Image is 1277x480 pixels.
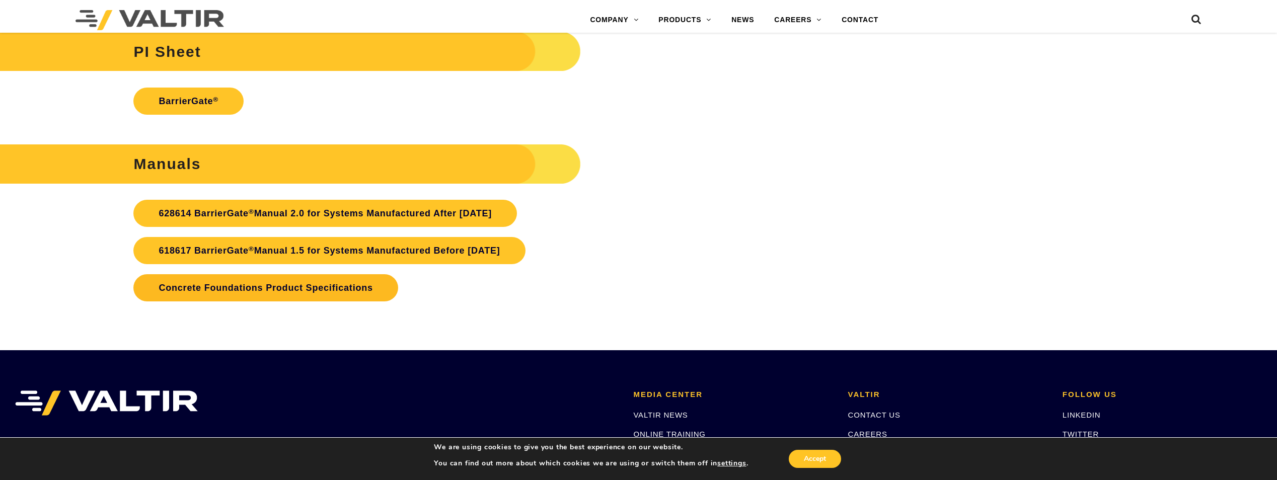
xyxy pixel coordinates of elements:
[848,411,900,419] a: CONTACT US
[633,390,833,399] h2: MEDIA CENTER
[633,430,705,438] a: ONLINE TRAINING
[1063,411,1101,419] a: LINKEDIN
[249,208,254,215] sup: ®
[848,430,887,438] a: CAREERS
[133,43,201,60] strong: PI Sheet
[434,459,748,468] p: You can find out more about which cookies we are using or switch them off in .
[133,237,525,264] a: 618617 BarrierGate®Manual 1.5 for Systems Manufactured Before [DATE]
[133,200,517,227] a: 628614 BarrierGate®Manual 2.0 for Systems Manufactured After [DATE]
[848,390,1047,399] h2: VALTIR
[648,10,721,30] a: PRODUCTS
[580,10,648,30] a: COMPANY
[721,10,764,30] a: NEWS
[789,450,841,468] button: Accept
[1063,430,1099,438] a: TWITTER
[1063,390,1262,399] h2: FOLLOW US
[832,10,888,30] a: CONTACT
[133,274,398,301] a: Concrete Foundations Product Specifications
[133,155,201,172] strong: Manuals
[76,10,224,30] img: Valtir
[133,88,244,115] a: BarrierGate®
[15,390,198,416] img: VALTIR
[633,411,688,419] a: VALTIR NEWS
[249,245,254,253] sup: ®
[717,459,746,468] button: settings
[764,10,832,30] a: CAREERS
[213,96,218,103] sup: ®
[434,443,748,452] p: We are using cookies to give you the best experience on our website.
